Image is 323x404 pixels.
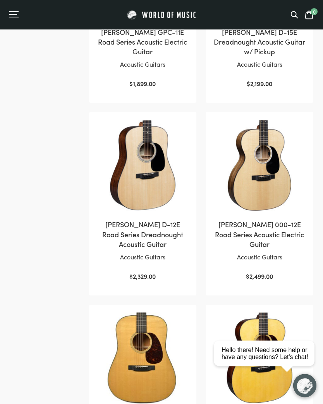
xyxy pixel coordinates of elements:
[213,120,306,282] a: [PERSON_NAME] 000-12E Road Series Acoustic Electric GuitarAcoustic Guitars $2,499.00
[213,120,306,212] img: Martin 000-12E Road Series Acoustic Electric Guitar Front
[129,79,133,88] span: $
[246,272,273,281] bdi: 2,499.00
[311,8,318,15] span: 0
[126,9,198,20] img: World of Music
[213,220,306,249] h2: [PERSON_NAME] 000-12E Road Series Acoustic Electric Guitar
[211,319,323,404] iframe: Chat with our support team
[129,272,156,281] bdi: 2,329.00
[213,60,306,70] p: Acoustic Guitars
[246,272,249,281] span: $
[97,120,189,212] img: Martin D12E
[97,60,189,70] p: Acoustic Guitars
[129,272,133,281] span: $
[97,120,189,282] a: [PERSON_NAME] D-12E Road Series Dreadnought Acoustic GuitarAcoustic Guitars $2,329.00
[9,11,86,19] div: Menu
[213,252,306,262] p: Acoustic Guitars
[129,79,156,88] bdi: 1,899.00
[213,28,306,57] h2: [PERSON_NAME] D-15E Dreadnought Acoustic Guitar w/ Pickup
[247,79,250,88] span: $
[247,79,272,88] bdi: 2,199.00
[97,28,189,57] h2: [PERSON_NAME] GPC-11E Road Series Acoustic Electric Guitar
[97,252,189,262] p: Acoustic Guitars
[97,220,189,249] h2: [PERSON_NAME] D-12E Road Series Dreadnought Acoustic Guitar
